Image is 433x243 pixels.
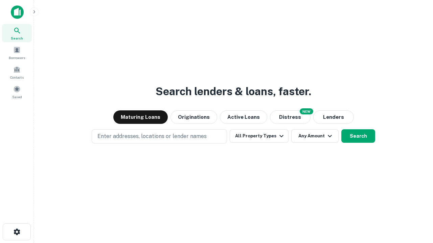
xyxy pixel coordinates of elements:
[2,24,32,42] a: Search
[399,189,433,221] iframe: Chat Widget
[2,44,32,62] a: Borrowers
[12,94,22,100] span: Saved
[9,55,25,60] span: Borrowers
[97,132,207,140] p: Enter addresses, locations or lender names
[113,110,168,124] button: Maturing Loans
[2,63,32,81] a: Contacts
[313,110,354,124] button: Lenders
[291,129,339,143] button: Any Amount
[341,129,375,143] button: Search
[10,75,24,80] span: Contacts
[270,110,311,124] button: Search distressed loans with lien and other non-mortgage details.
[170,110,217,124] button: Originations
[230,129,289,143] button: All Property Types
[220,110,267,124] button: Active Loans
[2,83,32,101] a: Saved
[11,5,24,19] img: capitalize-icon.png
[300,108,313,114] div: NEW
[156,83,311,100] h3: Search lenders & loans, faster.
[92,129,227,143] button: Enter addresses, locations or lender names
[11,35,23,41] span: Search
